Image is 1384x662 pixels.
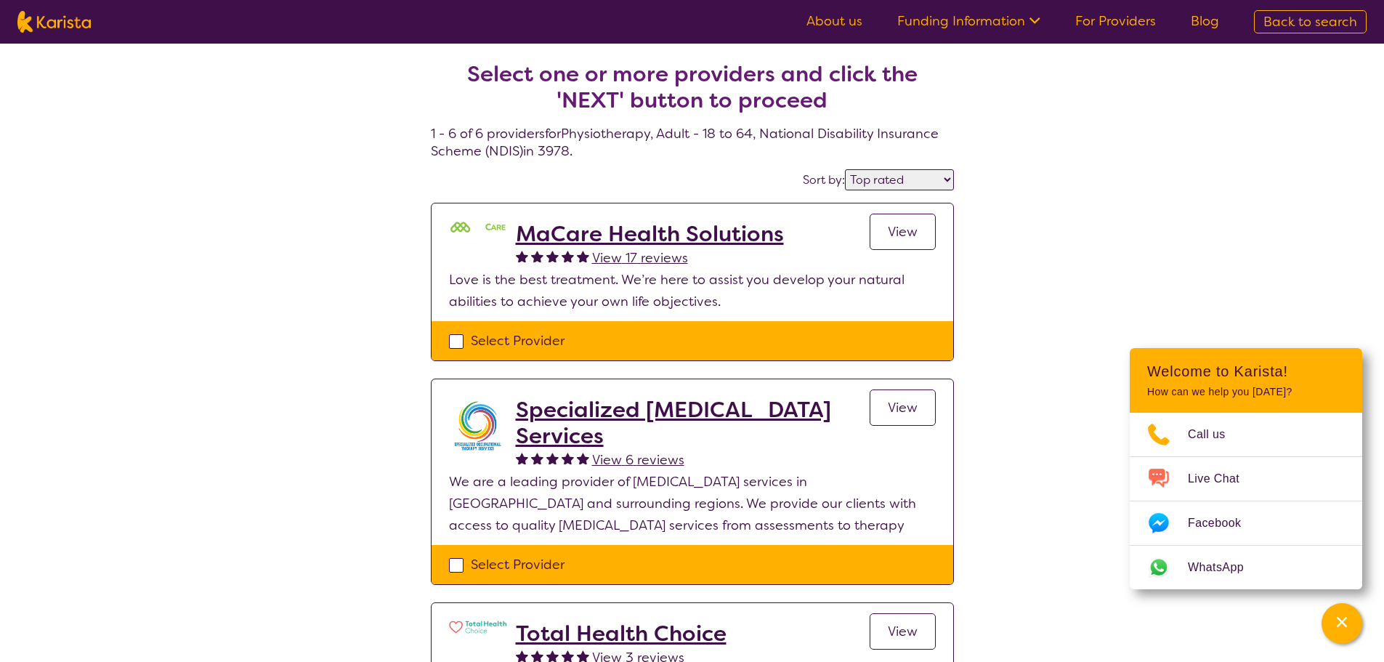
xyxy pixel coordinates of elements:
a: MaCare Health Solutions [516,221,784,247]
a: View [870,214,936,250]
span: Facebook [1188,512,1258,534]
span: Back to search [1263,13,1357,31]
a: Web link opens in a new tab. [1130,546,1362,589]
img: rcpzw2ssexnjszezrbgr.jpg [449,621,507,634]
div: Channel Menu [1130,348,1362,589]
a: About us [806,12,862,30]
h2: Welcome to Karista! [1147,363,1345,380]
span: View [888,223,918,241]
h4: 1 - 6 of 6 providers for Physiotherapy , Adult - 18 to 64 , National Disability Insurance Scheme ... [431,26,954,160]
img: fullstar [531,250,543,262]
span: View [888,399,918,416]
a: View [870,613,936,650]
img: fullstar [546,650,559,662]
img: fullstar [577,452,589,464]
img: fullstar [577,250,589,262]
img: fullstar [531,650,543,662]
span: View 17 reviews [592,249,688,267]
img: mgttalrdbt23wl6urpfy.png [449,221,507,235]
p: Love is the best treatment. We’re here to assist you develop your natural abilities to achieve yo... [449,269,936,312]
p: We are a leading provider of [MEDICAL_DATA] services in [GEOGRAPHIC_DATA] and surrounding regions... [449,471,936,536]
button: Channel Menu [1322,603,1362,644]
img: fullstar [562,250,574,262]
span: View [888,623,918,640]
h2: Select one or more providers and click the 'NEXT' button to proceed [448,61,936,113]
a: Total Health Choice [516,621,727,647]
p: How can we help you [DATE]? [1147,386,1345,398]
span: WhatsApp [1188,557,1261,578]
a: Blog [1191,12,1219,30]
span: Call us [1188,424,1243,445]
a: For Providers [1075,12,1156,30]
img: Karista logo [17,11,91,33]
img: fullstar [531,452,543,464]
a: View 17 reviews [592,247,688,269]
img: fullstar [562,650,574,662]
a: Specialized [MEDICAL_DATA] Services [516,397,870,449]
img: fullstar [516,452,528,464]
a: View [870,389,936,426]
img: fullstar [577,650,589,662]
img: fullstar [516,250,528,262]
img: fullstar [562,452,574,464]
img: fullstar [546,452,559,464]
a: View 6 reviews [592,449,684,471]
span: Live Chat [1188,468,1257,490]
ul: Choose channel [1130,413,1362,589]
a: Funding Information [897,12,1040,30]
label: Sort by: [803,172,845,187]
a: Back to search [1254,10,1367,33]
span: View 6 reviews [592,451,684,469]
img: vtv5ldhuy448mldqslni.jpg [449,397,507,455]
img: fullstar [516,650,528,662]
img: fullstar [546,250,559,262]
